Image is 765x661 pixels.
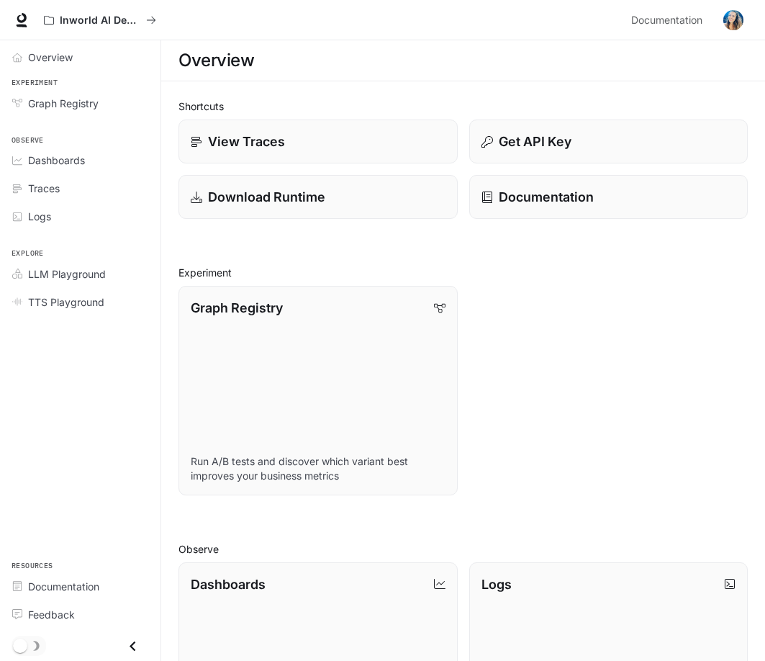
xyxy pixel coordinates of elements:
a: Logs [6,204,155,229]
p: Get API Key [499,132,571,151]
h2: Shortcuts [178,99,748,114]
a: TTS Playground [6,289,155,315]
a: LLM Playground [6,261,155,287]
span: Dark mode toggle [13,637,27,653]
p: Inworld AI Demos [60,14,140,27]
span: TTS Playground [28,294,104,310]
span: LLM Playground [28,266,106,282]
h2: Observe [178,541,748,557]
span: Dashboards [28,153,85,168]
p: Run A/B tests and discover which variant best improves your business metrics [191,454,445,483]
a: Traces [6,176,155,201]
img: User avatar [723,10,743,30]
a: Documentation [625,6,713,35]
p: Dashboards [191,575,266,594]
a: Documentation [6,574,155,599]
span: Traces [28,181,60,196]
button: User avatar [719,6,748,35]
button: All workspaces [37,6,163,35]
a: Download Runtime [178,175,458,219]
p: Logs [481,575,512,594]
p: Download Runtime [208,187,325,207]
span: Logs [28,209,51,224]
a: Graph Registry [6,91,155,116]
p: Documentation [499,187,594,207]
span: Graph Registry [28,96,99,111]
span: Feedback [28,607,75,622]
a: View Traces [178,120,458,163]
span: Overview [28,50,73,65]
span: Documentation [631,12,702,30]
a: Overview [6,45,155,70]
a: Documentation [469,175,748,219]
a: Feedback [6,602,155,627]
span: Documentation [28,579,99,594]
p: Graph Registry [191,298,283,318]
p: View Traces [208,132,285,151]
a: Dashboards [6,148,155,173]
h1: Overview [178,46,254,75]
button: Close drawer [117,631,149,661]
a: Graph RegistryRun A/B tests and discover which variant best improves your business metrics [178,286,458,495]
h2: Experiment [178,265,748,280]
button: Get API Key [469,120,748,163]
